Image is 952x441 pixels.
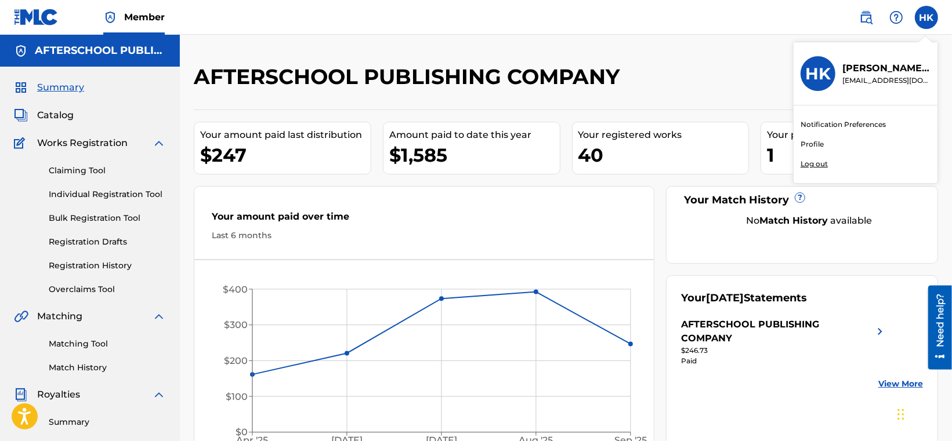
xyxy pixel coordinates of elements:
img: Top Rightsholder [103,10,117,24]
a: Registration Drafts [49,236,166,248]
a: Profile [801,139,824,150]
div: Need help? [13,8,28,61]
div: No available [696,214,923,228]
a: Registration History [49,260,166,272]
img: expand [152,309,166,323]
strong: Match History [760,215,828,226]
div: Paid [681,356,886,366]
div: $246.73 [681,345,886,356]
span: Member [124,10,165,24]
span: Catalog [37,108,74,122]
a: Public Search [855,6,878,29]
a: Match History [49,362,166,374]
tspan: $400 [223,284,248,295]
img: Matching [14,309,28,323]
tspan: $300 [224,319,248,330]
iframe: Resource Center [920,285,952,369]
div: $247 [200,142,371,168]
img: search [859,10,873,24]
h5: AFTERSCHOOL PUBLISHING COMPANY [35,44,166,57]
span: [DATE] [706,291,744,304]
a: Summary [49,416,166,428]
img: Works Registration [14,136,29,150]
p: Log out [801,159,828,169]
a: View More [878,378,923,390]
img: Summary [14,81,28,94]
div: Help [885,6,908,29]
span: Matching [37,309,82,323]
tspan: $200 [224,355,248,366]
p: hermankelly@myyahoo.com [842,75,931,86]
a: Bulk Registration Tool [49,212,166,224]
h2: AFTERSCHOOL PUBLISHING COMPANY [194,64,625,90]
div: 1 [767,142,937,168]
a: Overclaims Tool [49,283,166,296]
div: Last 6 months [212,229,636,242]
div: Your amount paid over time [212,210,636,229]
a: CatalogCatalog [14,108,74,122]
div: AFTERSCHOOL PUBLISHING COMPANY [681,318,873,345]
img: help [889,10,903,24]
div: Your Statements [681,290,807,306]
img: expand [152,136,166,150]
div: Your registered works [578,128,749,142]
img: MLC Logo [14,9,59,25]
div: Your pending works [767,128,937,142]
img: expand [152,388,166,402]
a: Individual Registration Tool [49,188,166,201]
img: Royalties [14,388,28,402]
img: Accounts [14,44,28,58]
span: Royalties [37,388,80,402]
h3: HK [805,64,831,84]
div: Amount paid to date this year [389,128,560,142]
div: $1,585 [389,142,560,168]
div: Your amount paid last distribution [200,128,371,142]
div: Your Match History [681,192,923,208]
span: ? [795,193,805,202]
iframe: Chat Widget [894,385,952,441]
span: Summary [37,81,84,94]
tspan: $100 [226,391,248,402]
div: Drag [897,397,904,432]
a: Matching Tool [49,338,166,350]
a: AFTERSCHOOL PUBLISHING COMPANYright chevron icon$246.73Paid [681,318,886,366]
div: User Menu [915,6,938,29]
a: Notification Preferences [801,119,886,130]
img: right chevron icon [873,318,887,345]
img: Catalog [14,108,28,122]
a: Claiming Tool [49,165,166,177]
span: Works Registration [37,136,128,150]
p: HERMAN KELLY [842,61,931,75]
div: 40 [578,142,749,168]
a: SummarySummary [14,81,84,94]
tspan: $0 [236,427,248,438]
